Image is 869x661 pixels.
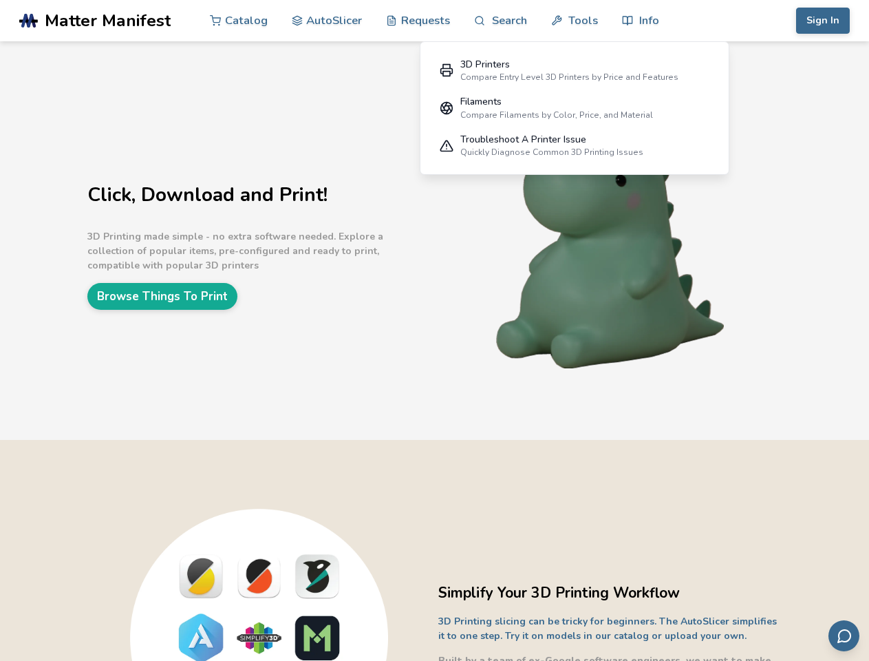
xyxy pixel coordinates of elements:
button: Send feedback via email [828,620,859,651]
div: 3D Printers [460,59,678,70]
div: Quickly Diagnose Common 3D Printing Issues [460,147,643,157]
button: Sign In [796,8,850,34]
p: 3D Printing slicing can be tricky for beginners. The AutoSlicer simplifies it to one step. Try it... [438,614,782,643]
a: FilamentsCompare Filaments by Color, Price, and Material [430,90,719,127]
a: Troubleshoot A Printer IssueQuickly Diagnose Common 3D Printing Issues [430,127,719,165]
a: Browse Things To Print [87,283,237,310]
p: 3D Printing made simple - no extra software needed. Explore a collection of popular items, pre-co... [87,229,431,273]
h2: Simplify Your 3D Printing Workflow [438,583,782,604]
span: Matter Manifest [45,11,171,30]
div: Compare Entry Level 3D Printers by Price and Features [460,72,678,82]
a: 3D PrintersCompare Entry Level 3D Printers by Price and Features [430,52,719,90]
div: Compare Filaments by Color, Price, and Material [460,110,653,120]
div: Troubleshoot A Printer Issue [460,134,643,145]
h1: Click, Download and Print! [87,185,431,206]
div: Filaments [460,96,653,107]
